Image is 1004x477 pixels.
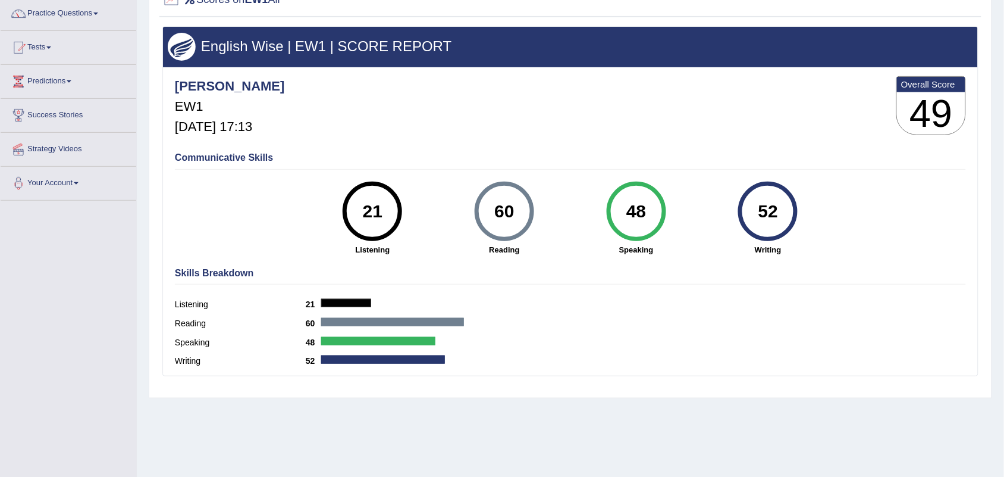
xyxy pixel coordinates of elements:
[168,39,973,54] h3: English Wise | EW1 | SCORE REPORT
[306,338,321,347] b: 48
[175,120,285,134] h5: [DATE] 17:13
[306,356,321,366] b: 52
[175,268,966,279] h4: Skills Breakdown
[444,244,564,255] strong: Reading
[306,300,321,309] b: 21
[1,167,136,197] a: Your Account
[175,336,306,349] label: Speaking
[1,133,136,163] a: Strategy Videos
[168,33,196,61] img: wings.png
[576,244,696,255] strong: Speaking
[897,92,965,135] h3: 49
[708,244,829,255] strong: Writing
[175,79,285,93] h4: [PERSON_NAME]
[313,244,433,255] strong: Listening
[1,65,136,95] a: Predictions
[175,317,306,330] label: Reading
[614,186,658,236] div: 48
[175,152,966,163] h4: Communicative Skills
[175,298,306,311] label: Listening
[482,186,526,236] div: 60
[746,186,790,236] div: 52
[1,31,136,61] a: Tests
[351,186,394,236] div: 21
[901,79,961,89] b: Overall Score
[175,355,306,367] label: Writing
[1,99,136,129] a: Success Stories
[306,319,321,328] b: 60
[175,99,285,114] h5: EW1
